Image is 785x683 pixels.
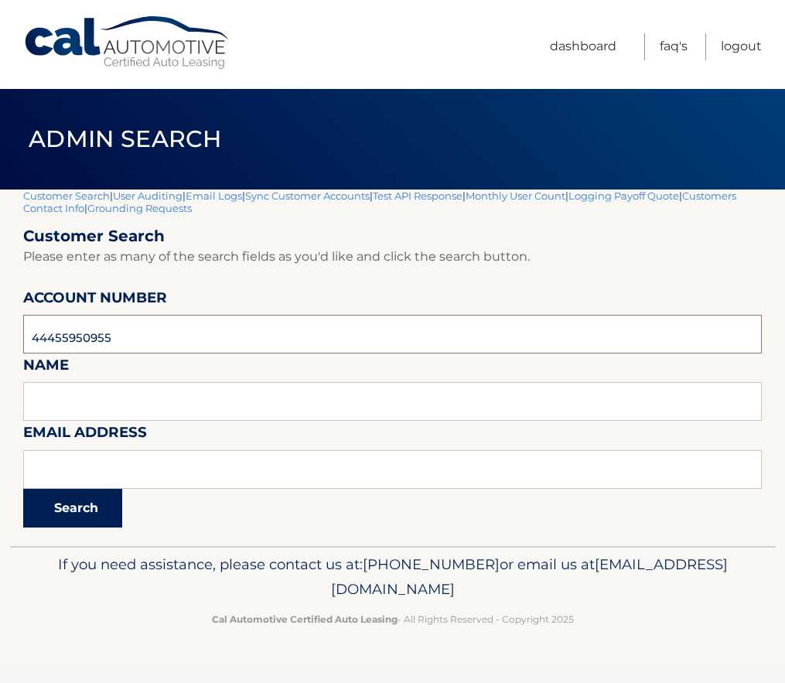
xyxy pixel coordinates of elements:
a: Customer Search [23,190,110,202]
a: Logout [721,33,762,60]
a: Sync Customer Accounts [245,190,370,202]
p: - All Rights Reserved - Copyright 2025 [33,611,753,627]
a: Cal Automotive [23,15,232,70]
p: If you need assistance, please contact us at: or email us at [33,552,753,602]
label: Email Address [23,421,147,449]
span: [PHONE_NUMBER] [363,555,500,573]
span: Admin Search [29,125,221,153]
h2: Customer Search [23,227,762,246]
a: FAQ's [660,33,688,60]
div: | | | | | | | | [23,190,762,546]
a: Monthly User Count [466,190,565,202]
label: Name [23,353,69,382]
label: Account Number [23,286,167,315]
a: User Auditing [113,190,183,202]
button: Search [23,489,122,528]
a: Dashboard [550,33,616,60]
strong: Cal Automotive Certified Auto Leasing [212,613,398,625]
a: Test API Response [373,190,462,202]
a: Grounding Requests [87,202,192,214]
a: Logging Payoff Quote [568,190,679,202]
p: Please enter as many of the search fields as you'd like and click the search button. [23,246,762,268]
a: Customers Contact Info [23,190,736,214]
a: Email Logs [186,190,242,202]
